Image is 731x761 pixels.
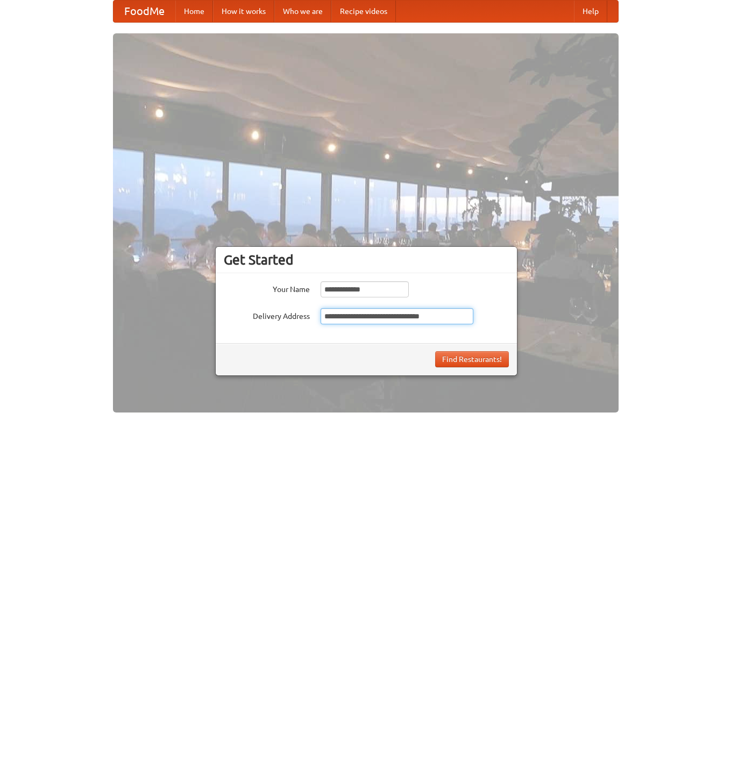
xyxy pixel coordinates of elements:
a: FoodMe [113,1,175,22]
a: Recipe videos [331,1,396,22]
label: Your Name [224,281,310,295]
a: Who we are [274,1,331,22]
a: Help [574,1,607,22]
a: Home [175,1,213,22]
a: How it works [213,1,274,22]
h3: Get Started [224,252,509,268]
button: Find Restaurants! [435,351,509,367]
label: Delivery Address [224,308,310,322]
